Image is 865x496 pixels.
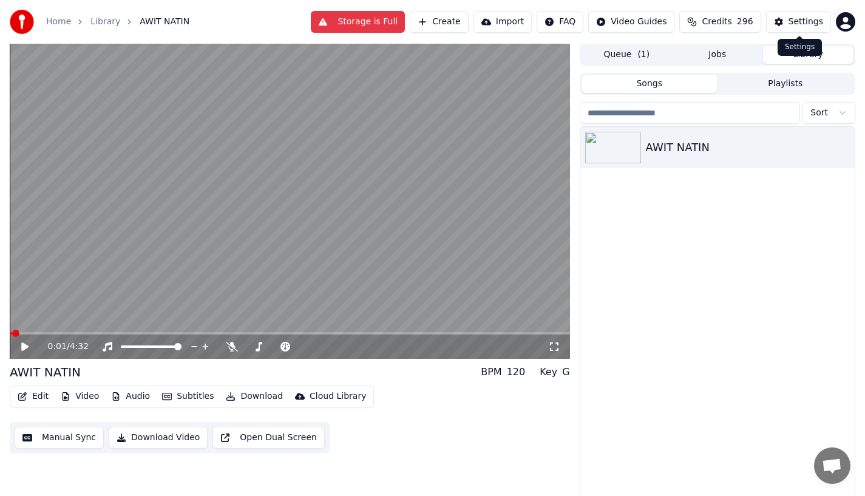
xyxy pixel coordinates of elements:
div: BPM [481,365,501,379]
button: Library [763,46,853,64]
span: 0:01 [48,341,67,353]
button: Audio [106,388,155,405]
nav: breadcrumb [46,16,189,28]
button: Edit [13,388,53,405]
button: Create [410,11,469,33]
span: Credits [702,16,731,28]
button: Download Video [109,427,208,449]
div: Cloud Library [310,390,366,403]
img: youka [10,10,34,34]
div: AWIT NATIN [10,364,81,381]
button: FAQ [537,11,583,33]
button: Video [56,388,104,405]
button: Open Dual Screen [212,427,325,449]
div: Open chat [814,447,850,484]
button: Import [473,11,532,33]
button: Download [221,388,288,405]
button: Storage is Full [311,11,405,33]
button: Video Guides [588,11,674,33]
div: Settings [789,16,823,28]
div: AWIT NATIN [646,139,850,156]
span: 296 [737,16,753,28]
a: Library [90,16,120,28]
div: Settings [778,39,822,56]
span: 4:32 [70,341,89,353]
div: 120 [507,365,526,379]
button: Playlists [717,75,853,93]
button: Jobs [672,46,762,64]
button: Queue [582,46,672,64]
div: G [562,365,569,379]
span: Sort [810,107,828,119]
button: Songs [582,75,717,93]
button: Subtitles [157,388,219,405]
span: ( 1 ) [637,49,650,61]
a: Home [46,16,71,28]
button: Credits296 [679,11,761,33]
span: AWIT NATIN [140,16,189,28]
div: Key [540,365,557,379]
div: / [48,341,77,353]
button: Manual Sync [15,427,104,449]
button: Settings [766,11,831,33]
